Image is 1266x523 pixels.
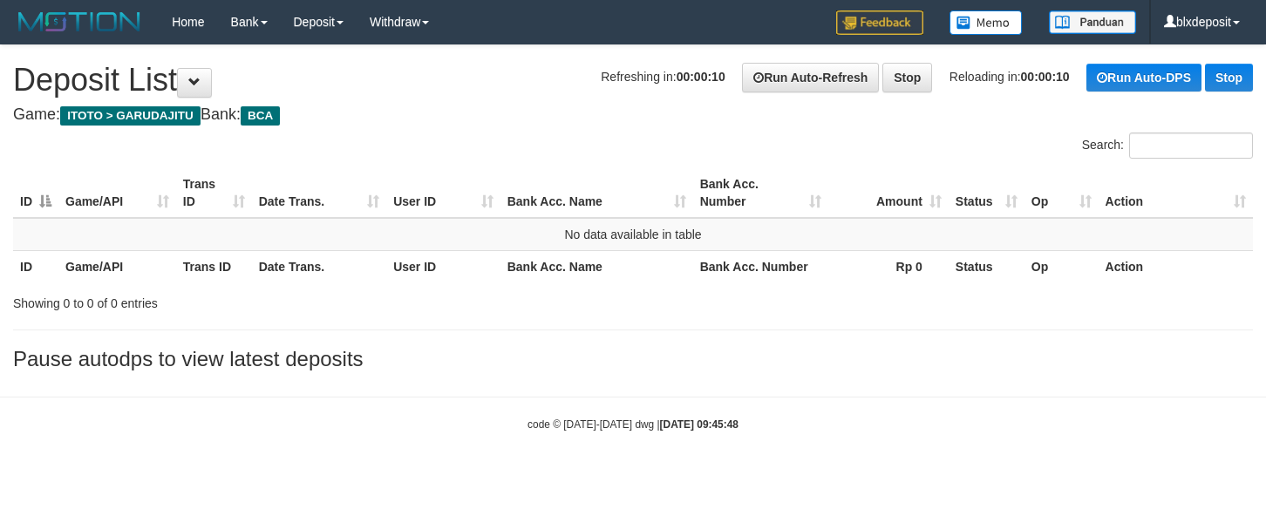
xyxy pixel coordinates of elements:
th: Date Trans.: activate to sort column ascending [252,168,386,218]
small: code © [DATE]-[DATE] dwg | [527,418,738,431]
strong: [DATE] 09:45:48 [660,418,738,431]
th: User ID [386,250,500,282]
span: ITOTO > GARUDAJITU [60,106,201,126]
img: MOTION_logo.png [13,9,146,35]
th: User ID: activate to sort column ascending [386,168,500,218]
span: BCA [241,106,280,126]
img: Button%20Memo.svg [949,10,1023,35]
a: Stop [882,63,932,92]
th: Trans ID: activate to sort column ascending [176,168,252,218]
th: Op: activate to sort column ascending [1024,168,1099,218]
input: Search: [1129,132,1253,159]
h3: Pause autodps to view latest deposits [13,348,1253,370]
th: Bank Acc. Name: activate to sort column ascending [500,168,693,218]
label: Search: [1082,132,1253,159]
a: Run Auto-Refresh [742,63,879,92]
th: Action [1099,250,1253,282]
th: Trans ID [176,250,252,282]
span: Reloading in: [949,70,1070,84]
h4: Game: Bank: [13,106,1253,124]
img: Feedback.jpg [836,10,923,35]
a: Stop [1205,64,1253,92]
th: Game/API [58,250,176,282]
th: Game/API: activate to sort column ascending [58,168,176,218]
img: panduan.png [1049,10,1136,34]
th: Date Trans. [252,250,386,282]
th: Action: activate to sort column ascending [1099,168,1253,218]
td: No data available in table [13,218,1253,251]
th: Status [949,250,1024,282]
strong: 00:00:10 [677,70,725,84]
th: ID [13,250,58,282]
div: Showing 0 to 0 of 0 entries [13,288,514,312]
h1: Deposit List [13,63,1253,98]
th: Rp 0 [828,250,949,282]
th: Op [1024,250,1099,282]
th: Amount: activate to sort column ascending [828,168,949,218]
th: Bank Acc. Number [693,250,829,282]
th: Bank Acc. Name [500,250,693,282]
th: Status: activate to sort column ascending [949,168,1024,218]
th: Bank Acc. Number: activate to sort column ascending [693,168,829,218]
a: Run Auto-DPS [1086,64,1201,92]
strong: 00:00:10 [1021,70,1070,84]
th: ID: activate to sort column descending [13,168,58,218]
span: Refreshing in: [601,70,725,84]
